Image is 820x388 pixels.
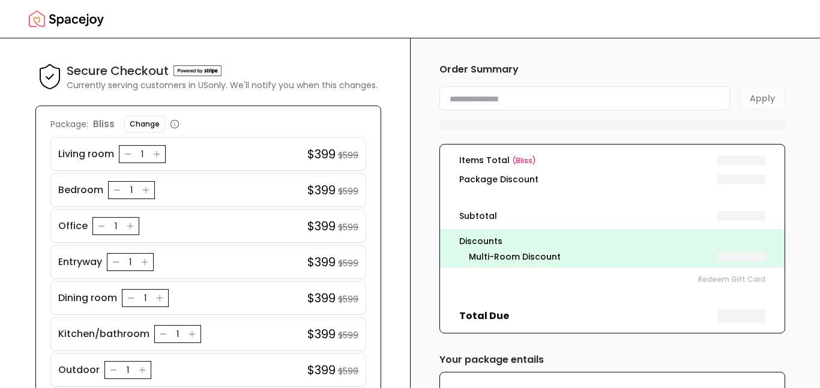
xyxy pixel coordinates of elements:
[58,183,103,197] p: Bedroom
[58,291,117,305] p: Dining room
[459,210,497,222] dt: Subtotal
[122,364,134,376] div: 1
[338,293,358,305] small: $599
[338,221,358,233] small: $599
[307,146,336,163] h4: $399
[125,184,137,196] div: 1
[307,182,336,198] h4: $399
[110,256,122,268] button: Decrease quantity for Entryway
[139,256,151,268] button: Increase quantity for Entryway
[136,148,148,160] div: 1
[172,328,184,340] div: 1
[512,155,536,166] span: ( bliss )
[136,364,148,376] button: Increase quantity for Outdoor
[29,7,104,31] img: Spacejoy Logo
[439,62,785,77] h6: Order Summary
[67,62,169,79] h4: Secure Checkout
[459,234,765,248] p: Discounts
[107,364,119,376] button: Decrease quantity for Outdoor
[338,365,358,377] small: $599
[58,363,100,377] p: Outdoor
[338,185,358,197] small: $599
[93,117,115,131] p: bliss
[459,173,538,185] dt: Package Discount
[307,290,336,306] h4: $399
[139,292,151,304] div: 1
[58,327,149,341] p: Kitchen/bathroom
[459,309,509,323] dt: Total Due
[58,147,114,161] p: Living room
[307,362,336,378] h4: $399
[469,251,561,263] dt: Multi-Room Discount
[67,79,378,91] p: Currently serving customers in US only. We'll notify you when this changes.
[338,257,358,269] small: $599
[338,149,358,161] small: $599
[50,118,88,130] p: Package:
[307,254,336,270] h4: $399
[124,256,136,268] div: 1
[173,65,222,76] img: Powered by stripe
[122,148,134,160] button: Decrease quantity for Living room
[140,184,152,196] button: Increase quantity for Bedroom
[338,329,358,341] small: $599
[307,326,336,342] h4: $399
[186,328,198,340] button: Increase quantity for Kitchen/bathroom
[157,328,169,340] button: Decrease quantity for Kitchen/bathroom
[58,219,88,233] p: Office
[111,184,123,196] button: Decrease quantity for Bedroom
[124,220,136,232] button: Increase quantity for Office
[151,148,163,160] button: Increase quantity for Living room
[58,255,102,269] p: Entryway
[95,220,107,232] button: Decrease quantity for Office
[154,292,166,304] button: Increase quantity for Dining room
[459,154,536,166] dt: Items Total
[307,218,336,234] h4: $399
[439,353,785,367] h6: Your package entails
[124,116,165,133] button: Change
[110,220,122,232] div: 1
[125,292,137,304] button: Decrease quantity for Dining room
[29,7,104,31] a: Spacejoy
